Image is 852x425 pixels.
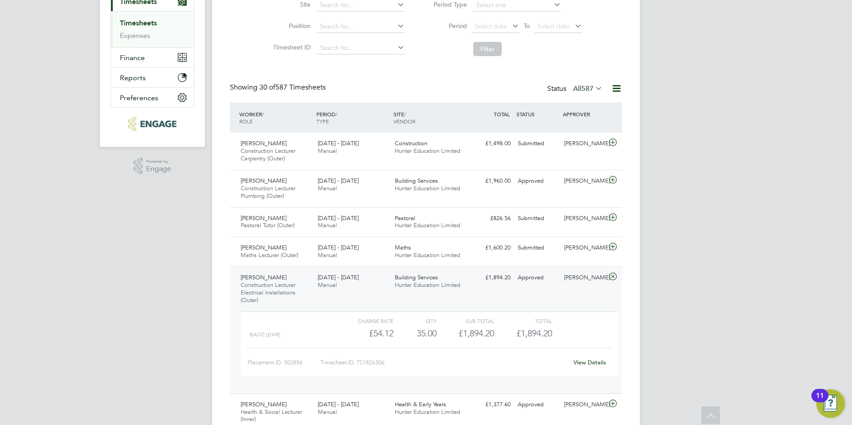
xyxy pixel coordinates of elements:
[561,136,607,151] div: [PERSON_NAME]
[475,22,507,30] span: Select date
[262,110,264,118] span: /
[494,315,552,326] div: Total
[582,84,594,93] span: 587
[393,118,415,125] span: VENDOR
[241,184,295,200] span: Construction Lecturer Plumbing (Outer)
[395,408,460,416] span: Hunter Education Limited
[111,88,194,107] button: Preferences
[241,147,295,162] span: Construction Lecturer Carpentry (Outer)
[561,270,607,285] div: [PERSON_NAME]
[468,211,514,226] div: £826.56
[395,400,446,408] span: Health & Early Years
[816,396,824,407] div: 11
[250,331,280,338] span: basic (£/HR)
[514,211,561,226] div: Submitted
[393,315,437,326] div: QTY
[336,110,337,118] span: /
[393,326,437,341] div: 35.00
[537,22,569,30] span: Select date
[318,147,337,155] span: Manual
[317,42,405,54] input: Search for...
[395,214,415,222] span: Pastoral
[395,251,460,259] span: Hunter Education Limited
[318,251,337,259] span: Manual
[427,0,467,8] label: Period Type
[437,326,494,341] div: £1,894.20
[473,42,502,56] button: Filter
[111,68,194,87] button: Reports
[241,281,295,304] span: Construction Lecturer Electrical Installations (Outer)
[395,147,460,155] span: Hunter Education Limited
[395,177,438,184] span: Building Services
[514,397,561,412] div: Approved
[317,20,405,33] input: Search for...
[120,74,146,82] span: Reports
[521,20,532,32] span: To
[316,118,329,125] span: TYPE
[391,106,468,129] div: SITE
[241,251,298,259] span: Maths Lecturer (Outer)
[514,270,561,285] div: Approved
[318,408,337,416] span: Manual
[561,174,607,188] div: [PERSON_NAME]
[318,184,337,192] span: Manual
[427,22,467,30] label: Period
[318,281,337,289] span: Manual
[516,328,552,339] span: £1,894.20
[270,0,311,8] label: Site
[468,397,514,412] div: £1,377.60
[494,110,510,118] span: TOTAL
[816,389,845,418] button: Open Resource Center, 11 new notifications
[318,221,337,229] span: Manual
[241,244,287,251] span: [PERSON_NAME]
[395,184,460,192] span: Hunter Education Limited
[468,174,514,188] div: £1,960.00
[395,139,427,147] span: Construction
[468,241,514,255] div: £1,600.20
[320,356,568,370] div: Timesheet ID: TS1826306
[318,400,359,408] span: [DATE] - [DATE]
[437,315,494,326] div: Sub Total
[561,106,607,122] div: APPROVER
[561,241,607,255] div: [PERSON_NAME]
[318,244,359,251] span: [DATE] - [DATE]
[120,94,158,102] span: Preferences
[468,136,514,151] div: £1,498.00
[514,241,561,255] div: Submitted
[111,11,194,47] div: Timesheets
[547,83,604,95] div: Status
[468,270,514,285] div: £1,894.20
[248,356,320,370] div: Placement ID: 302856
[241,214,287,222] span: [PERSON_NAME]
[336,326,393,341] div: £54.12
[241,177,287,184] span: [PERSON_NAME]
[514,174,561,188] div: Approved
[395,281,460,289] span: Hunter Education Limited
[241,400,287,408] span: [PERSON_NAME]
[120,53,145,62] span: Finance
[395,274,438,281] span: Building Services
[404,110,406,118] span: /
[237,106,314,129] div: WORKER
[241,274,287,281] span: [PERSON_NAME]
[514,106,561,122] div: STATUS
[128,117,176,131] img: huntereducation-logo-retina.png
[573,359,606,366] a: View Details
[241,408,302,423] span: Health & Social Lecturer (Inner)
[573,84,602,93] label: All
[241,221,295,229] span: Pastoral Tutor (Outer)
[111,48,194,67] button: Finance
[318,139,359,147] span: [DATE] - [DATE]
[395,244,411,251] span: Maths
[336,315,393,326] div: Charge rate
[239,118,253,125] span: ROLE
[259,83,326,92] span: 587 Timesheets
[241,139,287,147] span: [PERSON_NAME]
[270,43,311,51] label: Timesheet ID
[514,136,561,151] div: Submitted
[318,177,359,184] span: [DATE] - [DATE]
[230,83,328,92] div: Showing
[259,83,275,92] span: 30 of
[395,221,460,229] span: Hunter Education Limited
[146,165,171,173] span: Engage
